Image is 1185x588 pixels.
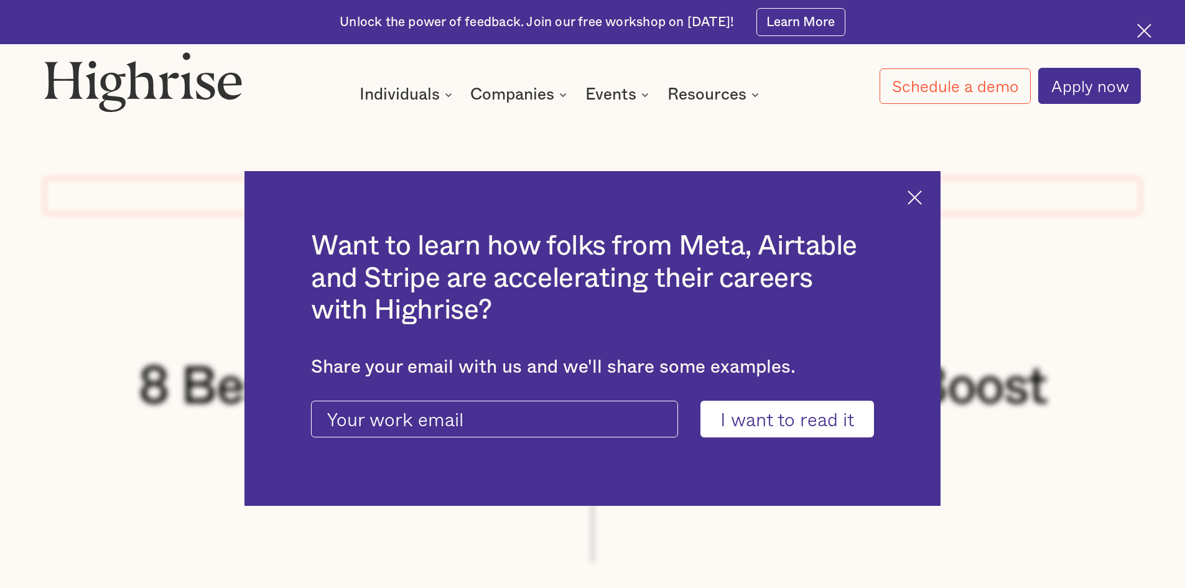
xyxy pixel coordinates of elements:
div: Individuals [360,87,440,102]
form: current-ascender-blog-article-modal-form [311,401,874,438]
div: Individuals [360,87,456,102]
input: I want to read it [700,401,874,438]
div: Unlock the power of feedback. Join our free workshop on [DATE]! [340,14,734,31]
img: Cross icon [1137,24,1151,38]
div: Share your email with us and we'll share some examples. [311,357,874,378]
div: Resources [667,87,763,102]
a: Schedule a demo [880,68,1031,104]
img: Cross icon [908,190,922,205]
div: Companies [470,87,570,102]
img: Highrise logo [44,52,242,111]
div: Resources [667,87,746,102]
div: Companies [470,87,554,102]
h2: Want to learn how folks from Meta, Airtable and Stripe are accelerating their careers with Highrise? [311,230,874,327]
input: Your work email [311,401,678,438]
a: Learn More [756,8,845,36]
div: Events [585,87,653,102]
div: Events [585,87,636,102]
a: Apply now [1038,68,1141,104]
